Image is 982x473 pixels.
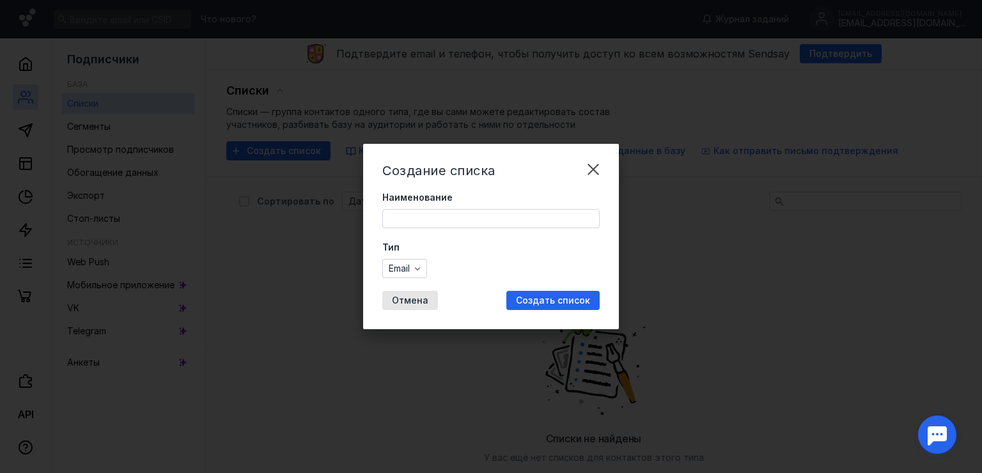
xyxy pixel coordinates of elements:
button: Создать список [506,291,600,310]
button: Email [382,259,427,278]
span: Email [389,263,410,274]
span: Отмена [392,295,428,306]
button: Отмена [382,291,438,310]
span: Наименование [382,191,453,204]
span: Создать список [516,295,590,306]
span: Тип [382,241,400,254]
span: Создание списка [382,163,495,178]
